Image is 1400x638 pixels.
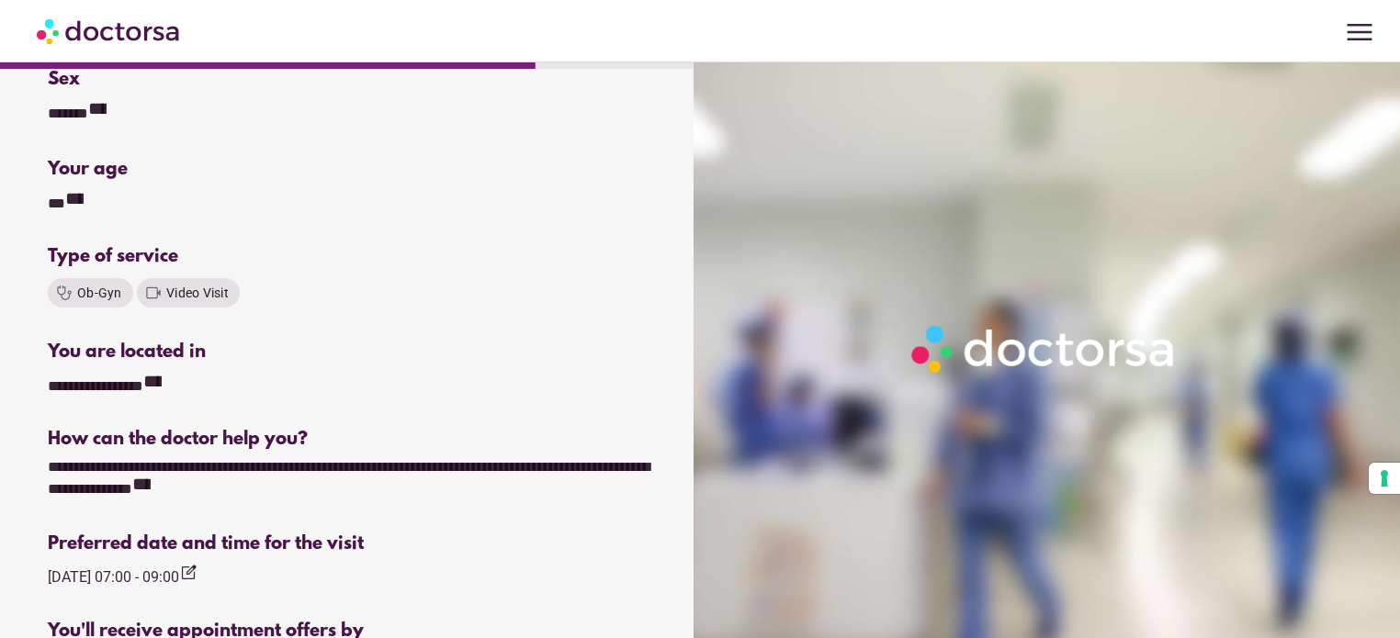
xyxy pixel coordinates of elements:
span: Video Visit [166,285,229,300]
span: Ob-Gyn [77,285,122,300]
button: Your consent preferences for tracking technologies [1369,463,1400,494]
div: [DATE] 07:00 - 09:00 [48,564,198,588]
div: You are located in [48,341,650,363]
i: edit_square [179,564,198,582]
span: menu [1342,15,1377,50]
img: Logo-Doctorsa-trans-White-partial-flat.png [904,318,1184,380]
img: Doctorsa.com [37,10,182,51]
div: Type of service [48,246,650,267]
div: Sex [48,69,650,90]
i: videocam [144,284,163,302]
i: stethoscope [55,284,73,302]
div: Preferred date and time for the visit [48,533,650,554]
div: Your age [48,159,346,180]
div: How can the doctor help you? [48,429,650,450]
